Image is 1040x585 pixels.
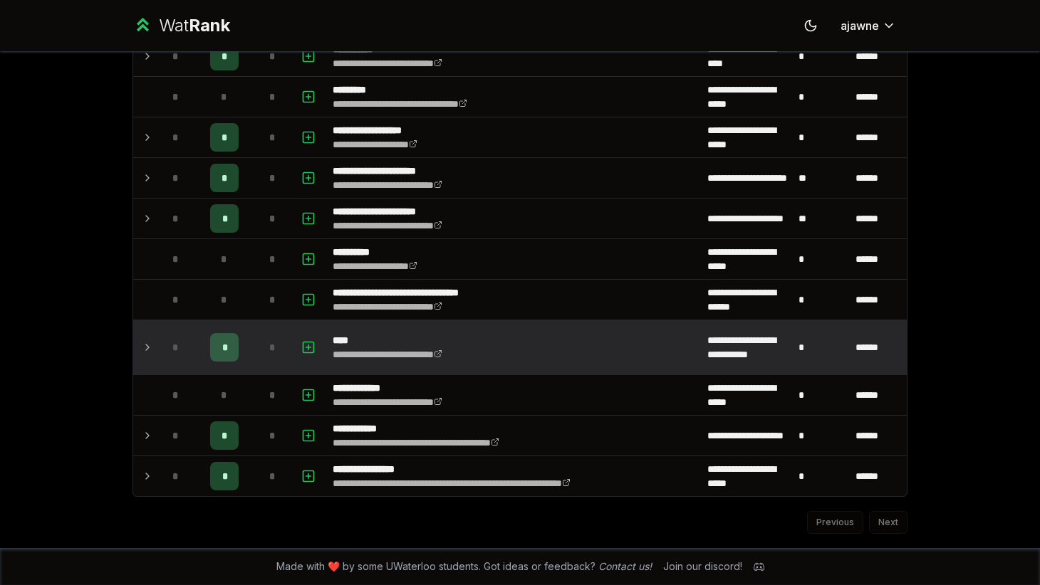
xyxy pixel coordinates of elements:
[159,14,230,37] div: Wat
[132,14,230,37] a: WatRank
[663,559,742,574] div: Join our discord!
[841,17,879,34] span: ajawne
[598,560,652,572] a: Contact us!
[276,559,652,574] span: Made with ❤️ by some UWaterloo students. Got ideas or feedback?
[829,13,908,38] button: ajawne
[189,15,230,36] span: Rank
